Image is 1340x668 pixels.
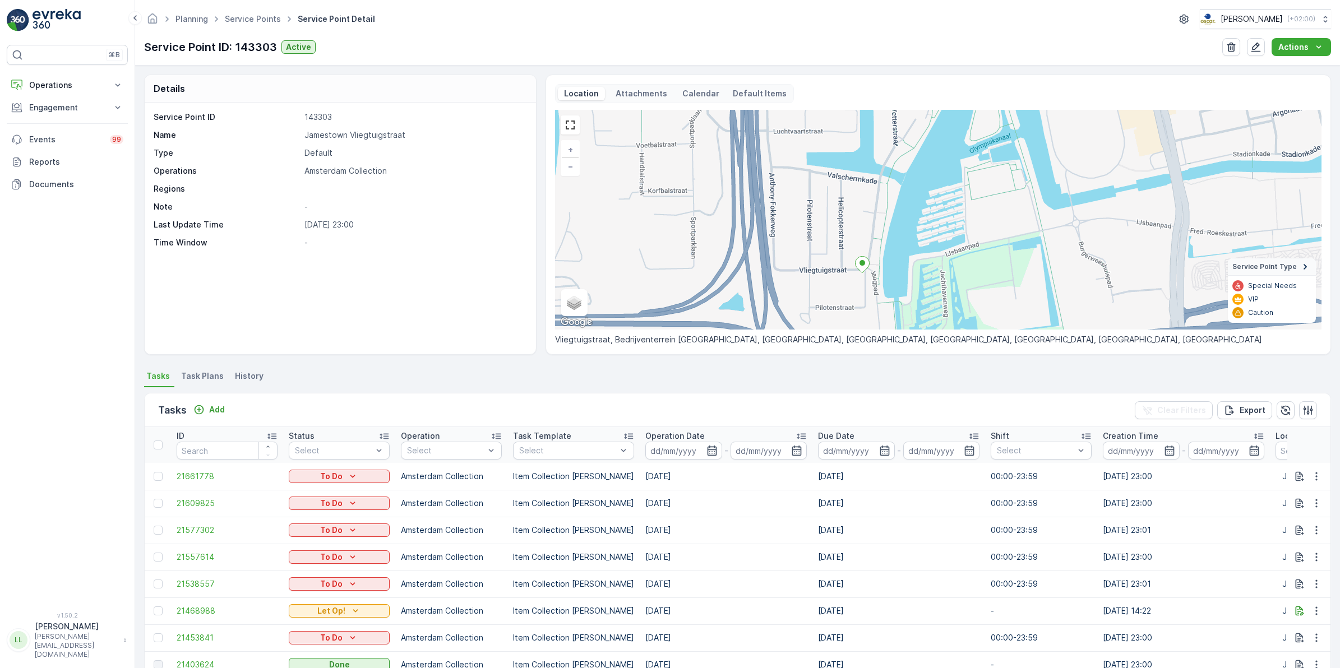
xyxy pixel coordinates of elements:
p: Time Window [154,237,300,248]
p: ( +02:00 ) [1287,15,1315,24]
button: Engagement [7,96,128,119]
p: Location [1276,430,1309,442]
p: - [897,444,901,457]
a: Documents [7,173,128,196]
a: View Fullscreen [562,117,579,133]
td: [DATE] [640,463,812,490]
p: To Do [320,525,343,536]
p: 00:00-23:59 [991,471,1092,482]
p: 00:00-23:59 [991,578,1092,590]
p: ID [177,430,184,442]
a: Service Points [225,14,281,24]
p: - [991,605,1092,616]
img: Google [558,315,595,330]
p: 00:00-23:59 [991,525,1092,536]
button: To Do [289,523,390,537]
button: LL[PERSON_NAME][PERSON_NAME][EMAIL_ADDRESS][DOMAIN_NAME] [7,621,128,659]
button: Active [281,40,316,54]
span: + [568,145,573,154]
p: Operation Date [645,430,705,442]
td: [DATE] [812,624,985,651]
p: Select [519,445,617,456]
img: basis-logo_rgb2x.png [1200,13,1216,25]
span: v 1.50.2 [7,612,128,619]
button: Operations [7,74,128,96]
img: logo [7,9,29,31]
div: Toggle Row Selected [154,499,163,508]
p: - [304,201,524,212]
div: Toggle Row Selected [154,606,163,615]
div: Toggle Row Selected [154,633,163,642]
p: - [1182,444,1186,457]
a: 21577302 [177,525,278,536]
p: Add [209,404,225,415]
p: VIP [1248,295,1259,304]
p: Item Collection [PERSON_NAME] [513,632,634,643]
p: 143303 [304,112,524,123]
p: Note [154,201,300,212]
span: − [568,161,574,171]
p: Amsterdam Collection [401,525,502,536]
span: 21453841 [177,632,278,643]
p: Select [997,445,1074,456]
p: - [724,444,728,457]
p: 00:00-23:59 [991,551,1092,563]
p: [PERSON_NAME] [35,621,118,632]
td: [DATE] 23:00 [1097,624,1270,651]
p: Service Point ID [154,112,300,123]
p: Item Collection [PERSON_NAME] [513,551,634,563]
p: Caution [1248,308,1273,317]
p: Service Point ID: 143303 [144,39,277,55]
button: Let Op! [289,604,390,618]
a: Events99 [7,128,128,151]
p: Operations [154,165,300,177]
input: Search [177,442,278,460]
button: To Do [289,577,390,591]
div: Toggle Row Selected [154,553,163,562]
td: [DATE] [812,597,985,624]
button: Add [189,403,229,416]
p: To Do [320,632,343,643]
p: Item Collection [PERSON_NAME] [513,605,634,616]
button: [PERSON_NAME](+02:00) [1200,9,1331,29]
p: 99 [112,135,121,144]
p: Default Items [733,88,787,99]
p: [PERSON_NAME][EMAIL_ADDRESS][DOMAIN_NAME] [35,632,118,659]
p: Amsterdam Collection [401,632,502,643]
td: [DATE] [812,517,985,544]
p: Vliegtuigstraat, Bedrijventerrein [GEOGRAPHIC_DATA], [GEOGRAPHIC_DATA], [GEOGRAPHIC_DATA], [GEOGR... [555,334,1321,345]
td: [DATE] 23:00 [1097,544,1270,570]
p: Amsterdam Collection [401,498,502,509]
input: dd/mm/yyyy [903,442,980,460]
button: To Do [289,550,390,564]
a: Homepage [146,17,159,26]
p: Special Needs [1248,281,1297,290]
button: To Do [289,470,390,483]
a: 21468988 [177,605,278,616]
p: Amsterdam Collection [401,605,502,616]
input: dd/mm/yyyy [1103,442,1180,460]
p: Last Update Time [154,219,300,230]
p: Export [1240,405,1265,416]
p: Tasks [158,402,187,418]
p: Status [289,430,315,442]
p: [PERSON_NAME] [1221,13,1283,25]
td: [DATE] [640,517,812,544]
p: 00:00-23:59 [991,632,1092,643]
p: Jamestown Vliegtuigstraat [304,129,524,141]
p: - [304,237,524,248]
td: [DATE] [640,544,812,570]
p: Task Template [513,430,571,442]
p: Engagement [29,102,105,113]
p: Select [407,445,484,456]
div: Toggle Row Selected [154,579,163,588]
p: To Do [320,578,343,590]
p: Attachments [614,88,669,99]
p: [DATE] 23:00 [304,219,524,230]
p: Reports [29,156,123,168]
a: 21538557 [177,578,278,590]
a: Layers [562,290,586,315]
p: Amsterdam Collection [401,471,502,482]
td: [DATE] [640,597,812,624]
